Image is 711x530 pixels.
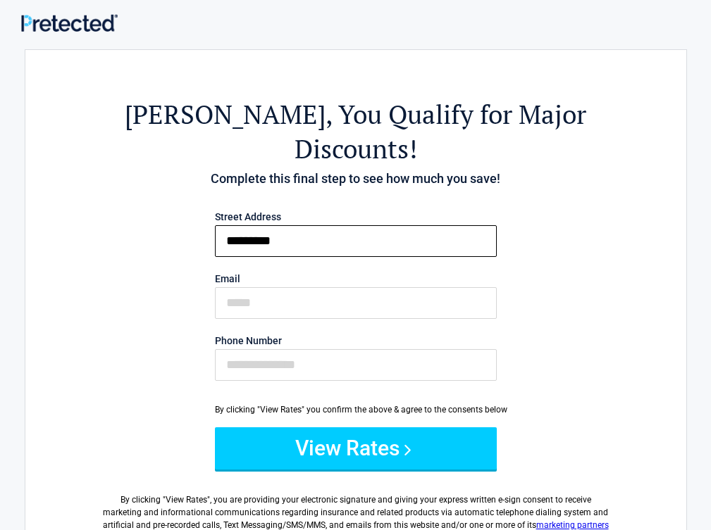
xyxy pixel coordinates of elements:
span: View Rates [166,495,207,505]
label: Email [215,274,497,284]
h4: Complete this final step to see how much you save! [103,170,609,188]
h2: , You Qualify for Major Discounts! [103,97,609,166]
label: Phone Number [215,336,497,346]
button: View Rates [215,427,497,469]
img: Main Logo [21,14,118,32]
label: Street Address [215,212,497,222]
div: By clicking "View Rates" you confirm the above & agree to the consents below [215,403,497,416]
span: [PERSON_NAME] [125,97,326,132]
